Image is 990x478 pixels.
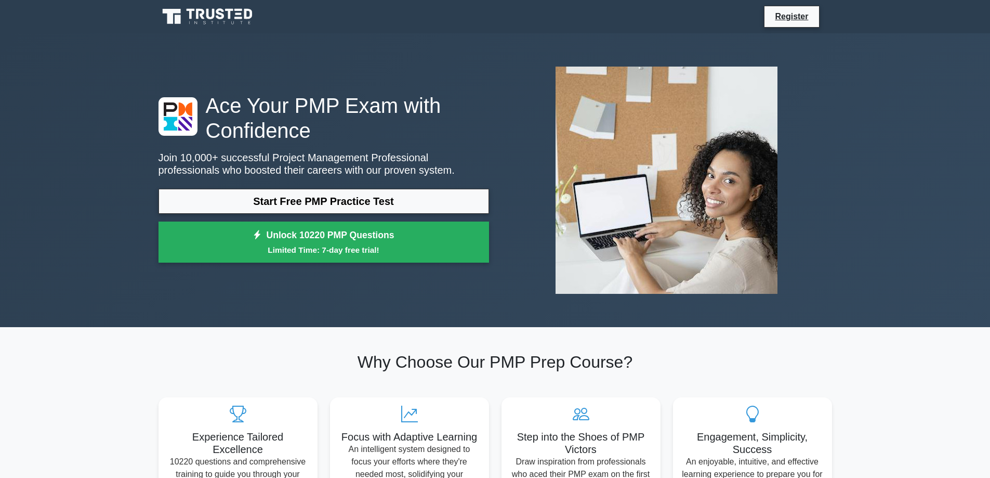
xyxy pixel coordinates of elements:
[769,10,814,23] a: Register
[159,151,489,176] p: Join 10,000+ successful Project Management Professional professionals who boosted their careers w...
[167,431,309,456] h5: Experience Tailored Excellence
[681,431,824,456] h5: Engagement, Simplicity, Success
[510,431,652,456] h5: Step into the Shoes of PMP Victors
[171,244,476,256] small: Limited Time: 7-day free trial!
[338,431,481,443] h5: Focus with Adaptive Learning
[159,222,489,263] a: Unlock 10220 PMP QuestionsLimited Time: 7-day free trial!
[159,93,489,143] h1: Ace Your PMP Exam with Confidence
[159,189,489,214] a: Start Free PMP Practice Test
[159,352,832,372] h2: Why Choose Our PMP Prep Course?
